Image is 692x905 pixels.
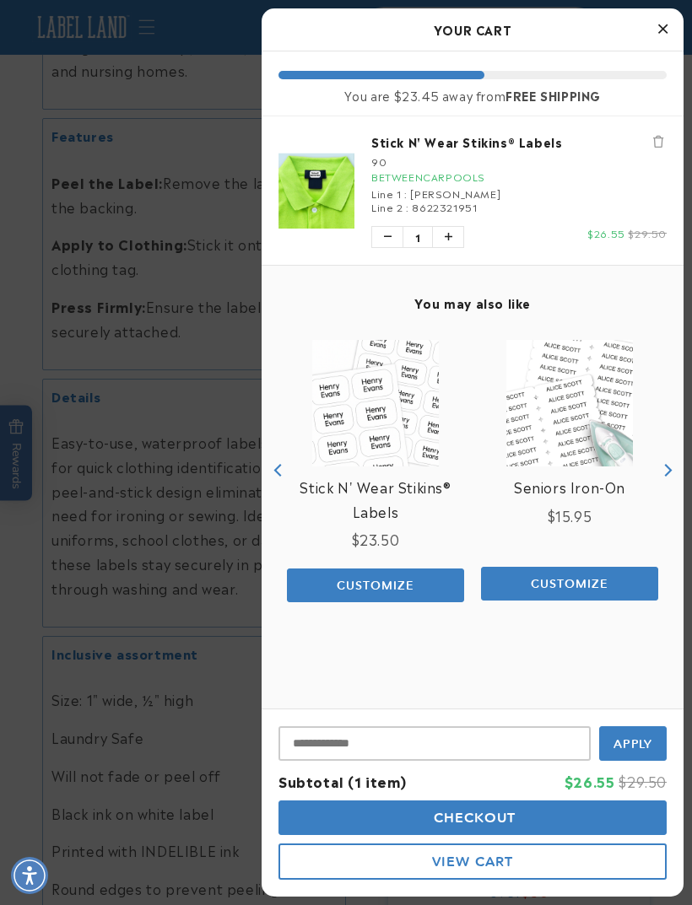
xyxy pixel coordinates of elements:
button: Add the product, Stick N' Wear Stikins® Labels to Cart [287,568,464,602]
h2: Your Cart [278,17,667,42]
button: Increase quantity of Stick N' Wear Stikins® Labels [433,227,463,247]
div: BETWEENCARPOOLS [371,168,667,186]
span: $26.55 [587,225,625,240]
span: Checkout [430,810,516,826]
button: Close Cart [650,17,675,42]
iframe: Sign Up via Text for Offers [14,770,214,821]
span: Line 1 [371,186,402,201]
a: Stick N' Wear Stikins® Labels [371,133,667,150]
a: View Stick N' Wear Stikins® Labels [287,475,464,524]
span: $15.95 [548,505,592,525]
span: View Cart [432,854,513,870]
span: Customize [531,576,608,591]
span: Line 2 [371,199,403,214]
button: Previous [266,457,291,482]
span: Subtotal (1 item) [278,771,406,791]
span: [PERSON_NAME] [410,186,500,201]
textarea: Type your message here [14,22,221,42]
button: Remove Stick N' Wear Stikins® Labels [650,133,667,150]
b: FREE SHIPPING [505,86,601,104]
span: $23.50 [352,529,400,549]
div: Accessibility Menu [11,857,48,894]
div: 90 [371,154,667,168]
h4: You may also like [278,295,667,310]
span: : [406,199,409,214]
button: Add the product, Seniors Iron-On to Cart [481,567,658,601]
input: Input Discount [278,726,591,761]
span: Customize [337,578,414,593]
a: View Seniors Iron-On [514,475,625,499]
button: Close gorgias live chat [278,6,329,57]
span: 8622321951 [412,199,477,214]
span: : [404,186,408,201]
img: Stick N' Wear Stikins® Labels [278,153,354,229]
img: View Stick N' Wear Stikins® Labels [312,340,439,466]
div: product [278,323,473,619]
div: You are $23.45 away from [278,88,667,103]
button: Apply [599,726,667,761]
span: Apply [614,736,653,751]
img: Nursing Home Iron-On - Label Land [506,340,633,466]
span: $29.50 [628,225,667,240]
button: Next [654,457,679,482]
button: Decrease quantity of Stick N' Wear Stikins® Labels [372,227,403,247]
span: $29.50 [619,771,667,791]
div: product [473,323,667,617]
button: View Cart [278,843,667,880]
button: Checkout [278,800,667,835]
span: $26.55 [565,771,615,791]
span: 1 [403,227,433,247]
li: product [278,116,667,265]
